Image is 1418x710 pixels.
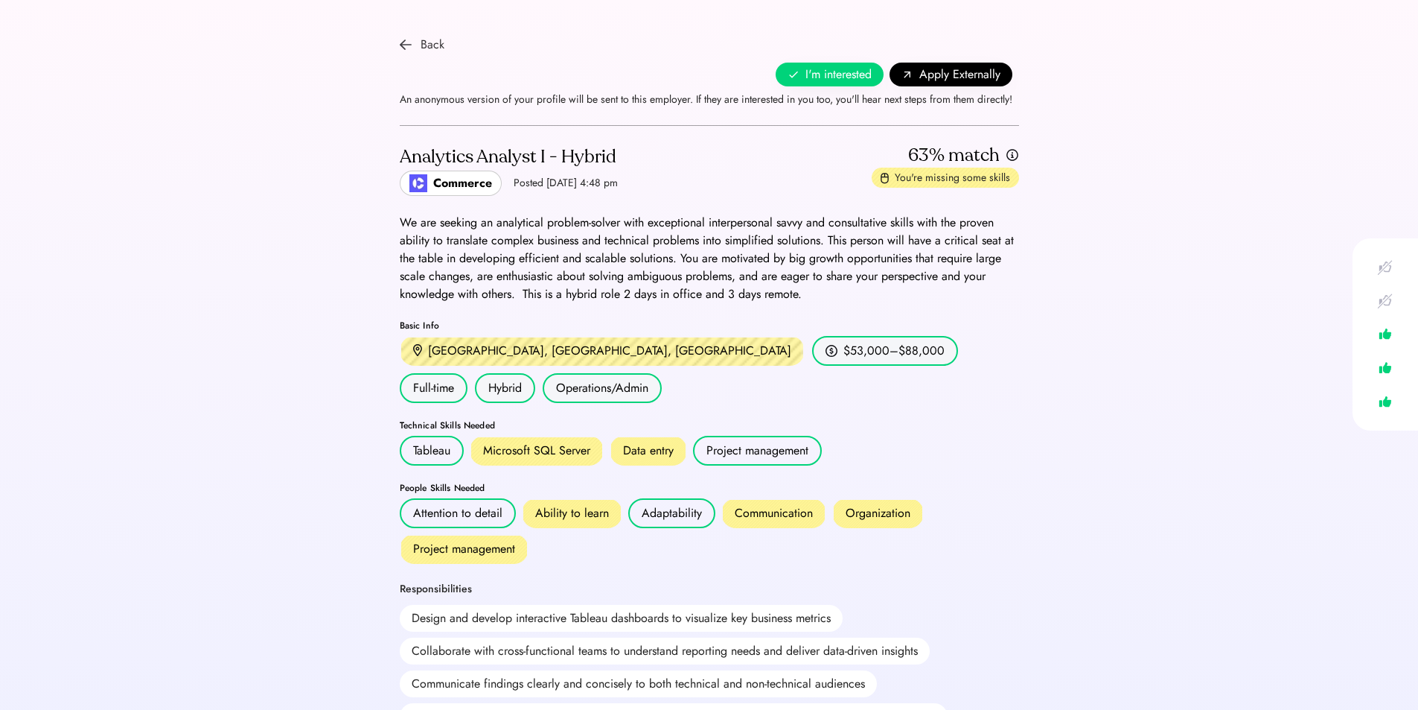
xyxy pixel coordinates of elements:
[400,39,412,51] img: arrow-back.svg
[421,36,444,54] div: Back
[908,144,1000,168] div: 63% match
[1375,290,1396,311] img: like-crossed-out.svg
[413,442,450,460] div: Tableau
[535,504,609,522] div: Ability to learn
[514,176,618,191] div: Posted [DATE] 4:48 pm
[1375,323,1396,345] img: like.svg
[843,342,945,360] div: $53,000–$88,000
[895,171,1010,186] div: You're missing some skills
[623,442,674,460] div: Data entry
[413,504,502,522] div: Attention to detail
[400,671,877,697] div: Communicate findings clearly and concisely to both technical and non-technical audiences
[1375,357,1396,378] img: like.svg
[846,504,910,522] div: Organization
[706,442,808,460] div: Project management
[1006,148,1019,162] img: info.svg
[400,638,930,665] div: Collaborate with cross-functional teams to understand reporting needs and deliver data-driven ins...
[400,321,1019,330] div: Basic Info
[400,373,467,403] div: Full-time
[543,373,662,403] div: Operations/Admin
[825,344,837,358] img: money.svg
[400,145,618,169] div: Analytics Analyst I - Hybrid
[483,442,590,460] div: Microsoft SQL Server
[642,504,702,522] div: Adaptability
[400,582,472,597] div: Responsibilities
[400,214,1019,303] div: We are seeking an analytical problem-solver with exceptional interpersonal savvy and consultative...
[805,66,872,83] span: I'm interested
[1375,391,1396,413] img: like.svg
[776,63,884,86] button: I'm interested
[400,484,1019,492] div: People Skills Needed
[428,342,791,360] div: [GEOGRAPHIC_DATA], [GEOGRAPHIC_DATA], [GEOGRAPHIC_DATA]
[735,504,813,522] div: Communication
[433,174,492,192] div: Commerce
[400,86,1012,107] div: An anonymous version of your profile will be sent to this employer. If they are interested in you...
[400,605,843,632] div: Design and develop interactive Tableau dashboards to visualize key business metrics
[409,174,427,192] img: poweredbycommerce_logo.jpeg
[881,172,889,184] img: missing-skills.svg
[919,66,1000,83] span: Apply Externally
[413,540,515,558] div: Project management
[890,63,1012,86] button: Apply Externally
[475,373,535,403] div: Hybrid
[413,344,422,357] img: location.svg
[400,421,1019,430] div: Technical Skills Needed
[1375,256,1396,278] img: like-crossed-out.svg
